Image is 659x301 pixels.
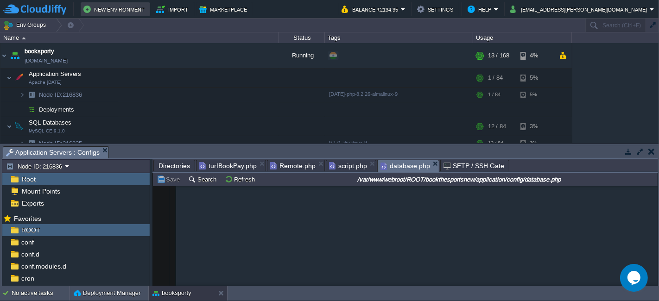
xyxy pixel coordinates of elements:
[225,175,258,183] button: Refresh
[510,4,650,15] button: [EMAIL_ADDRESS][PERSON_NAME][DOMAIN_NAME]
[28,119,73,126] a: SQL DatabasesMySQL CE 9.1.0
[342,4,401,15] button: Balance ₹2134.35
[520,43,551,68] div: 4%
[13,69,25,87] img: AMDAwAAAACH5BAEAAAAALAAAAAABAAEAAAICRAEAOw==
[38,91,83,99] span: 216836
[19,262,68,270] a: conf.modules.d
[6,117,12,136] img: AMDAwAAAACH5BAEAAAAALAAAAAABAAEAAAICRAEAOw==
[329,160,367,171] span: script.php
[8,43,21,68] img: AMDAwAAAACH5BAEAAAAALAAAAAABAAEAAAICRAEAOw==
[488,117,506,136] div: 12 / 84
[188,175,219,183] button: Search
[488,88,501,102] div: 1 / 84
[417,4,456,15] button: Settings
[19,226,42,234] a: ROOT
[488,136,503,150] div: 12 / 84
[156,4,191,15] button: Import
[0,43,8,68] img: AMDAwAAAACH5BAEAAAAALAAAAAABAAEAAAICRAEAOw==
[74,288,140,298] button: Deployment Manager
[329,91,398,97] span: [DATE]-php-8.2.26-almalinux-9
[20,187,62,195] a: Mount Points
[329,140,367,145] span: 9.1.0-almalinux-9
[28,119,73,126] span: SQL Databases
[3,4,66,15] img: CloudJiffy
[279,32,324,43] div: Status
[38,139,83,147] span: 216835
[468,4,494,15] button: Help
[520,136,551,150] div: 3%
[29,128,65,134] span: MySQL CE 9.1.0
[488,69,503,87] div: 1 / 84
[19,136,25,150] img: AMDAwAAAACH5BAEAAAAALAAAAAABAAEAAAICRAEAOw==
[520,69,551,87] div: 5%
[158,160,190,171] span: Directories
[6,162,65,170] button: Node ID: 216836
[38,91,83,99] a: Node ID:216836
[444,160,504,171] span: SFTP / SSH Gate
[38,139,83,147] a: Node ID:216835
[20,175,37,183] a: Root
[474,32,571,43] div: Usage
[38,106,76,113] a: Deployments
[199,4,250,15] button: Marketplace
[19,88,25,102] img: AMDAwAAAACH5BAEAAAAALAAAAAABAAEAAAICRAEAOw==
[83,4,147,15] button: New Environment
[196,160,266,171] li: /var/www/webroot/ROOT/bookthesportsnew/application/views/home/turfBookPay.php
[377,160,439,171] li: /var/www/webroot/ROOT/bookthesportsnew/application/config/database.php
[620,264,650,292] iframe: chat widget
[25,47,54,56] a: booksporty
[25,88,38,102] img: AMDAwAAAACH5BAEAAAAALAAAAAABAAEAAAICRAEAOw==
[152,288,191,298] button: booksporty
[39,91,63,98] span: Node ID:
[326,160,376,171] li: /var/www/webroot/ROOT/bookthesportsnew/application/views/template/home/script.php
[1,32,278,43] div: Name
[19,238,35,246] a: conf
[12,286,70,301] div: No active tasks
[22,37,26,39] img: AMDAwAAAACH5BAEAAAAALAAAAAABAAEAAAICRAEAOw==
[488,43,509,68] div: 13 / 168
[267,160,325,171] li: /var/www/webroot/ROOT/bookthesportsnew/application/controllers/Remote.php
[520,117,551,136] div: 3%
[270,160,316,171] span: Remote.php
[28,70,82,78] span: Application Servers
[19,250,41,258] a: conf.d
[380,160,430,172] span: database.php
[19,102,25,117] img: AMDAwAAAACH5BAEAAAAALAAAAAABAAEAAAICRAEAOw==
[520,88,551,102] div: 5%
[157,175,183,183] button: Save
[29,80,62,85] span: Apache [DATE]
[13,117,25,136] img: AMDAwAAAACH5BAEAAAAALAAAAAABAAEAAAICRAEAOw==
[20,199,45,207] a: Exports
[325,32,473,43] div: Tags
[199,160,257,171] span: turfBookPay.php
[25,56,68,65] a: [DOMAIN_NAME]
[6,147,100,158] span: Application Servers : Configs
[279,43,325,68] div: Running
[12,215,43,222] a: Favorites
[19,274,36,282] a: cron
[39,140,63,147] span: Node ID:
[3,19,49,31] button: Env Groups
[25,136,38,150] img: AMDAwAAAACH5BAEAAAAALAAAAAABAAEAAAICRAEAOw==
[6,69,12,87] img: AMDAwAAAACH5BAEAAAAALAAAAAABAAEAAAICRAEAOw==
[28,70,82,77] a: Application ServersApache [DATE]
[25,102,38,117] img: AMDAwAAAACH5BAEAAAAALAAAAAABAAEAAAICRAEAOw==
